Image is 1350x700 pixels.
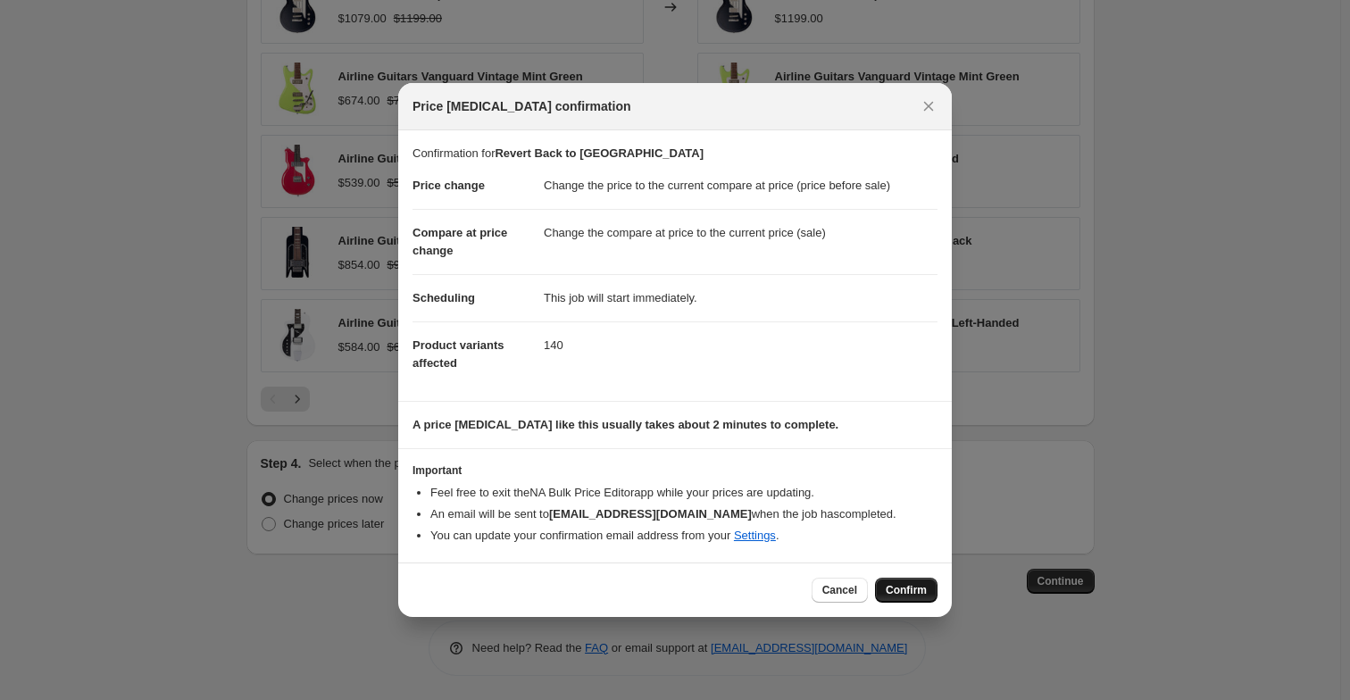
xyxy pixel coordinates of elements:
button: Close [916,94,941,119]
span: Scheduling [412,291,475,304]
span: Compare at price change [412,226,507,257]
li: You can update your confirmation email address from your . [430,527,937,545]
button: Cancel [812,578,868,603]
span: Cancel [822,583,857,597]
b: A price [MEDICAL_DATA] like this usually takes about 2 minutes to complete. [412,418,838,431]
li: An email will be sent to when the job has completed . [430,505,937,523]
dd: This job will start immediately. [544,274,937,321]
span: Product variants affected [412,338,504,370]
dd: Change the price to the current compare at price (price before sale) [544,162,937,209]
b: Revert Back to [GEOGRAPHIC_DATA] [495,146,704,160]
p: Confirmation for [412,145,937,162]
h3: Important [412,463,937,478]
a: Settings [734,529,776,542]
span: Price [MEDICAL_DATA] confirmation [412,97,631,115]
span: Confirm [886,583,927,597]
button: Confirm [875,578,937,603]
dd: 140 [544,321,937,369]
li: Feel free to exit the NA Bulk Price Editor app while your prices are updating. [430,484,937,502]
span: Price change [412,179,485,192]
b: [EMAIL_ADDRESS][DOMAIN_NAME] [549,507,752,521]
dd: Change the compare at price to the current price (sale) [544,209,937,256]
